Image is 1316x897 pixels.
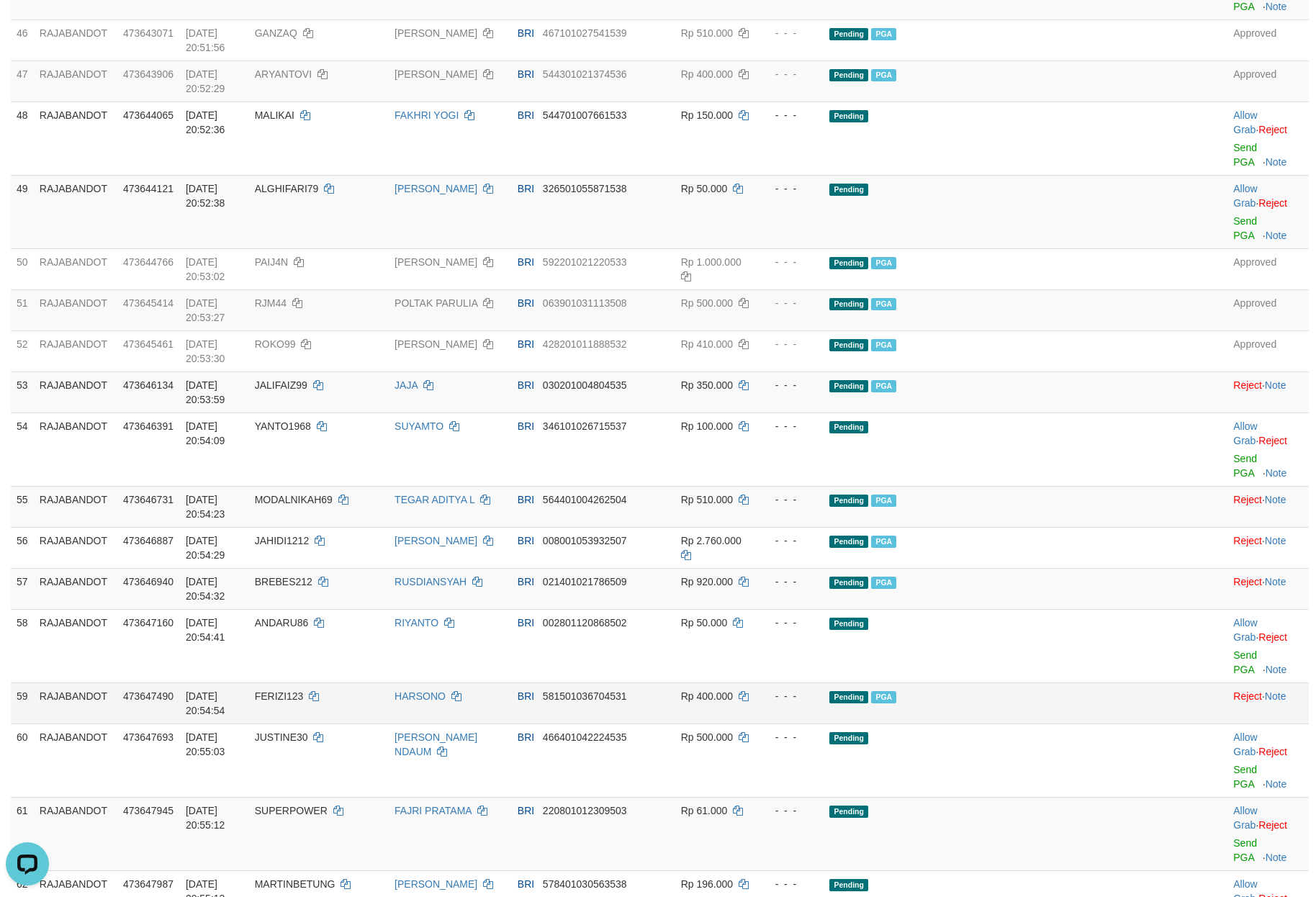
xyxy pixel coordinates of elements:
[763,877,818,891] div: - - -
[518,379,534,391] span: BRI
[1233,183,1257,209] a: Allow Grab
[395,420,443,432] a: SUYAMTO
[11,102,34,175] td: 48
[255,183,319,194] span: ALGHIFARI79
[829,536,868,548] span: Pending
[34,413,117,486] td: RAJABANDOT
[829,69,868,81] span: Pending
[11,248,34,289] td: 50
[681,338,733,350] span: Rp 410.000
[186,183,225,209] span: [DATE] 20:52:38
[255,535,309,546] span: JAHIDI1212
[255,878,335,890] span: MARTINBETUNG
[518,297,534,309] span: BRI
[543,297,627,309] span: Copy 063901031113508 to clipboard
[255,494,333,505] span: MODALNIKAH69
[681,731,733,743] span: Rp 500.000
[123,256,173,268] span: 473644766
[123,535,173,546] span: 473646887
[871,28,896,40] span: Marked by adkakmal
[543,420,627,432] span: Copy 346101026715537 to clipboard
[1233,494,1262,505] a: Reject
[395,878,477,890] a: [PERSON_NAME]
[1233,109,1258,135] span: ·
[1227,609,1309,682] td: ·
[123,338,173,350] span: 473645461
[395,535,477,546] a: [PERSON_NAME]
[34,609,117,682] td: RAJABANDOT
[34,568,117,609] td: RAJABANDOT
[871,69,896,81] span: Marked by adkakmal
[681,256,742,268] span: Rp 1.000.000
[543,617,627,628] span: Copy 002801120868502 to clipboard
[255,297,287,309] span: RJM44
[543,27,627,39] span: Copy 467101027541539 to clipboard
[11,486,34,527] td: 55
[123,379,173,391] span: 473646134
[1266,1,1287,12] a: Note
[123,109,173,121] span: 473644065
[1233,649,1257,675] a: Send PGA
[123,731,173,743] span: 473647693
[255,109,294,121] span: MALIKAI
[1265,535,1286,546] a: Note
[829,421,868,433] span: Pending
[123,690,173,702] span: 473647490
[763,492,818,507] div: - - -
[681,68,733,80] span: Rp 400.000
[1233,576,1262,587] a: Reject
[871,298,896,310] span: Marked by adkakmal
[681,878,733,890] span: Rp 196.000
[763,255,818,269] div: - - -
[681,805,728,816] span: Rp 61.000
[681,27,733,39] span: Rp 510.000
[34,527,117,568] td: RAJABANDOT
[123,878,173,890] span: 473647987
[1265,494,1286,505] a: Note
[518,731,534,743] span: BRI
[255,338,296,350] span: ROKO99
[255,379,307,391] span: JALIFAIZ99
[763,26,818,40] div: - - -
[395,379,418,391] a: JAJA
[871,691,896,703] span: PGA
[1233,183,1258,209] span: ·
[543,256,627,268] span: Copy 592201021220533 to clipboard
[518,68,534,80] span: BRI
[186,576,225,602] span: [DATE] 20:54:32
[34,682,117,724] td: RAJABANDOT
[34,330,117,371] td: RAJABANDOT
[763,108,818,122] div: - - -
[763,337,818,351] div: - - -
[6,6,49,49] button: Open LiveChat chat widget
[518,420,534,432] span: BRI
[34,60,117,102] td: RAJABANDOT
[871,380,896,392] span: PGA
[681,535,742,546] span: Rp 2.760.000
[186,297,225,323] span: [DATE] 20:53:27
[395,109,459,121] a: FAKHRI YOGI
[1233,764,1257,790] a: Send PGA
[763,689,818,703] div: - - -
[518,256,534,268] span: BRI
[395,27,477,39] a: [PERSON_NAME]
[1233,215,1257,241] a: Send PGA
[11,568,34,609] td: 57
[34,289,117,330] td: RAJABANDOT
[763,378,818,392] div: - - -
[1266,664,1287,675] a: Note
[123,420,173,432] span: 473646391
[34,19,117,60] td: RAJABANDOT
[186,420,225,446] span: [DATE] 20:54:09
[255,420,311,432] span: YANTO1968
[543,878,627,890] span: Copy 578401030563538 to clipboard
[543,690,627,702] span: Copy 581501036704531 to clipboard
[829,339,868,351] span: Pending
[255,256,288,268] span: PAIJ4N
[1258,435,1287,446] a: Reject
[1265,576,1286,587] a: Note
[11,682,34,724] td: 59
[763,67,818,81] div: - - -
[763,616,818,630] div: - - -
[395,731,477,757] a: [PERSON_NAME] NDAUM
